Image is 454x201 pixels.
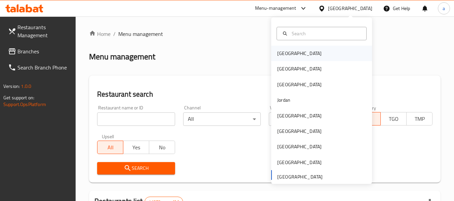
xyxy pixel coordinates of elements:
button: Search [97,162,175,174]
span: Menu management [118,30,163,38]
div: All [183,112,261,126]
input: Search for restaurant name or ID.. [97,112,175,126]
a: Home [89,30,111,38]
div: [GEOGRAPHIC_DATA] [277,81,322,88]
label: Upsell [102,134,114,139]
div: [GEOGRAPHIC_DATA] [277,159,322,166]
a: Search Branch Phone [3,59,76,76]
div: [GEOGRAPHIC_DATA] [277,50,322,57]
span: 1.0.0 [21,82,31,91]
span: Branches [17,47,71,55]
div: [GEOGRAPHIC_DATA] [328,5,372,12]
button: TGO [380,112,407,125]
span: Search [102,164,169,172]
div: Menu-management [255,4,296,12]
span: Restaurants Management [17,23,71,39]
span: TGO [383,114,404,124]
span: No [152,143,172,152]
label: Delivery [360,105,376,110]
div: [GEOGRAPHIC_DATA] [277,143,322,150]
span: All [100,143,121,152]
a: Restaurants Management [3,19,76,43]
span: TMP [409,114,430,124]
div: [GEOGRAPHIC_DATA] [277,112,322,119]
nav: breadcrumb [89,30,441,38]
div: [GEOGRAPHIC_DATA] [277,128,322,135]
button: TMP [406,112,432,125]
a: Support.OpsPlatform [3,100,46,109]
span: Yes [126,143,147,152]
h2: Menu management [89,51,155,62]
span: Get support on: [3,93,34,102]
div: [GEOGRAPHIC_DATA] [277,65,322,72]
span: a [443,5,445,12]
input: Search [289,30,362,37]
h2: Restaurant search [97,89,432,99]
button: Yes [123,141,149,154]
button: No [149,141,175,154]
span: Version: [3,82,20,91]
div: All [269,112,346,126]
button: All [97,141,123,154]
span: Search Branch Phone [17,63,71,71]
a: Branches [3,43,76,59]
div: Jordan [277,96,290,104]
li: / [113,30,116,38]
